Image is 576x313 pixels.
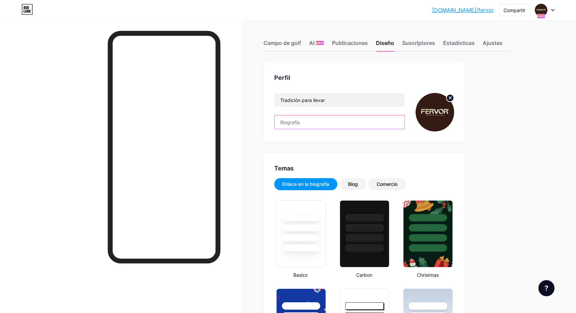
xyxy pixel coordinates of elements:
[274,165,294,172] font: Temas
[315,41,325,45] font: NUEVO
[535,4,547,16] img: fervor
[338,271,390,278] div: Carbon
[263,40,301,46] font: Campo de golf
[275,93,404,107] input: Nombre
[275,115,404,129] input: Biografía
[432,7,494,13] font: [DOMAIN_NAME]/fervor
[443,40,475,46] font: Estadísticas
[274,74,290,81] font: Perfil
[309,40,315,46] font: AI
[432,6,494,14] a: [DOMAIN_NAME]/fervor
[376,40,394,46] font: Diseño
[503,7,525,13] font: Compartir
[483,40,502,46] font: Ajustes
[274,271,327,278] div: Basics
[401,271,454,278] div: Christmas
[402,40,435,46] font: Suscriptores
[282,181,329,187] font: Enlace en la biografía
[377,181,397,187] font: Comercio
[348,181,358,187] font: Blog
[416,93,454,132] img: fervor
[332,40,368,46] font: Publicaciones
